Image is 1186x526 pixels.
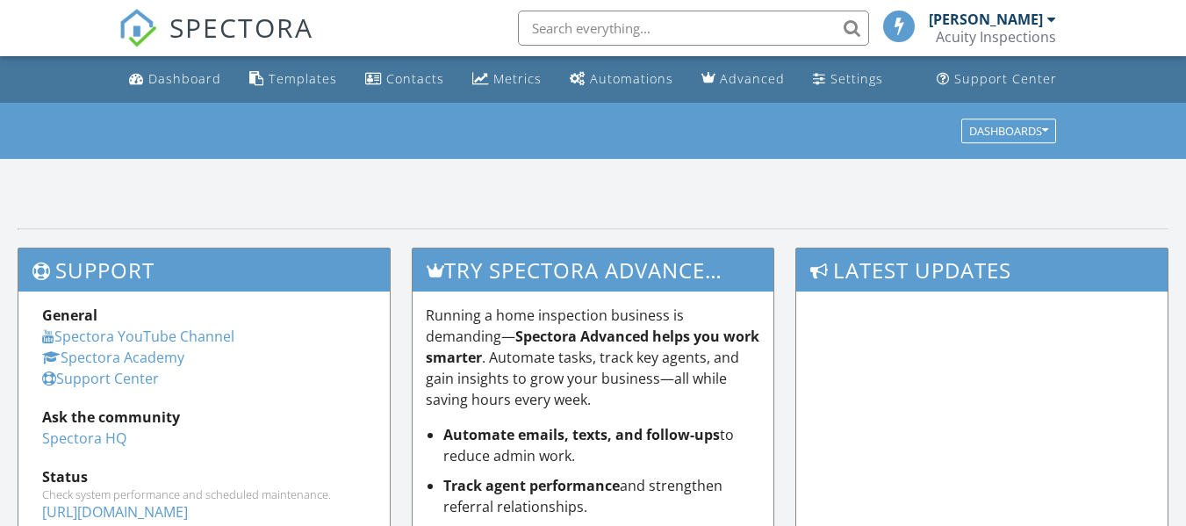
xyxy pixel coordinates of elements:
img: The Best Home Inspection Software - Spectora [119,9,157,47]
a: Advanced [694,63,792,96]
h3: Latest Updates [796,249,1168,292]
div: Support Center [954,70,1057,87]
div: Acuity Inspections [936,28,1056,46]
a: Contacts [358,63,451,96]
div: Ask the community [42,407,366,428]
a: Dashboard [122,63,228,96]
div: Templates [269,70,337,87]
span: SPECTORA [169,9,313,46]
a: Spectora HQ [42,429,126,448]
p: Running a home inspection business is demanding— . Automate tasks, track key agents, and gain ins... [426,305,760,410]
div: Check system performance and scheduled maintenance. [42,487,366,501]
div: Advanced [720,70,785,87]
li: to reduce admin work. [443,424,760,466]
a: Templates [242,63,344,96]
a: Support Center [42,369,159,388]
h3: Try spectora advanced [DATE] [413,249,773,292]
a: SPECTORA [119,24,313,61]
strong: Spectora Advanced helps you work smarter [426,327,759,367]
a: Metrics [465,63,549,96]
div: Status [42,466,366,487]
a: Automations (Basic) [563,63,680,96]
a: Support Center [930,63,1064,96]
strong: Track agent performance [443,476,620,495]
a: Spectora Academy [42,348,184,367]
h3: Support [18,249,390,292]
div: Settings [830,70,883,87]
div: Contacts [386,70,444,87]
div: [PERSON_NAME] [929,11,1043,28]
strong: Automate emails, texts, and follow-ups [443,425,720,444]
div: Dashboard [148,70,221,87]
div: Dashboards [969,125,1048,137]
div: Metrics [493,70,542,87]
button: Dashboards [961,119,1056,143]
a: Settings [806,63,890,96]
input: Search everything... [518,11,869,46]
a: [URL][DOMAIN_NAME] [42,502,188,522]
div: Automations [590,70,673,87]
li: and strengthen referral relationships. [443,475,760,517]
a: Spectora YouTube Channel [42,327,234,346]
strong: General [42,306,97,325]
